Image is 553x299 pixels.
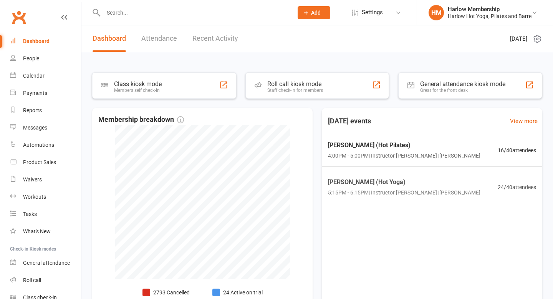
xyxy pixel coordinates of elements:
[141,25,177,52] a: Attendance
[23,125,47,131] div: Messages
[114,80,162,88] div: Class kiosk mode
[10,33,81,50] a: Dashboard
[328,140,480,150] span: [PERSON_NAME] (Hot Pilates)
[420,88,505,93] div: Great for the front desk
[10,171,81,188] a: Waivers
[362,4,383,21] span: Settings
[10,136,81,154] a: Automations
[328,151,480,160] span: 4:00PM - 5:00PM | Instructor [PERSON_NAME] | [PERSON_NAME]
[420,80,505,88] div: General attendance kiosk mode
[10,223,81,240] a: What's New
[298,6,330,19] button: Add
[9,8,28,27] a: Clubworx
[23,90,47,96] div: Payments
[23,107,42,113] div: Reports
[267,88,323,93] div: Staff check-in for members
[10,206,81,223] a: Tasks
[23,159,56,165] div: Product Sales
[23,142,54,148] div: Automations
[23,55,39,61] div: People
[142,288,200,297] li: 2793 Cancelled
[328,188,480,197] span: 5:15PM - 6:15PM | Instructor [PERSON_NAME] | [PERSON_NAME]
[311,10,321,16] span: Add
[322,114,377,128] h3: [DATE] events
[10,272,81,289] a: Roll call
[10,67,81,85] a: Calendar
[23,194,46,200] div: Workouts
[10,188,81,206] a: Workouts
[23,38,50,44] div: Dashboard
[498,146,536,154] span: 16 / 40 attendees
[23,277,41,283] div: Roll call
[498,183,536,191] span: 24 / 40 attendees
[93,25,126,52] a: Dashboard
[510,34,527,43] span: [DATE]
[98,114,184,125] span: Membership breakdown
[212,288,263,297] li: 24 Active on trial
[114,88,162,93] div: Members self check-in
[10,119,81,136] a: Messages
[448,6,531,13] div: Harlow Membership
[10,85,81,102] a: Payments
[10,50,81,67] a: People
[267,80,323,88] div: Roll call kiosk mode
[10,254,81,272] a: General attendance kiosk mode
[10,102,81,119] a: Reports
[23,228,51,234] div: What's New
[101,7,288,18] input: Search...
[23,211,37,217] div: Tasks
[448,13,531,20] div: Harlow Hot Yoga, Pilates and Barre
[23,73,45,79] div: Calendar
[192,25,238,52] a: Recent Activity
[23,176,42,183] div: Waivers
[23,260,70,266] div: General attendance
[10,154,81,171] a: Product Sales
[328,177,480,187] span: [PERSON_NAME] (Hot Yoga)
[510,116,538,126] a: View more
[429,5,444,20] div: HM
